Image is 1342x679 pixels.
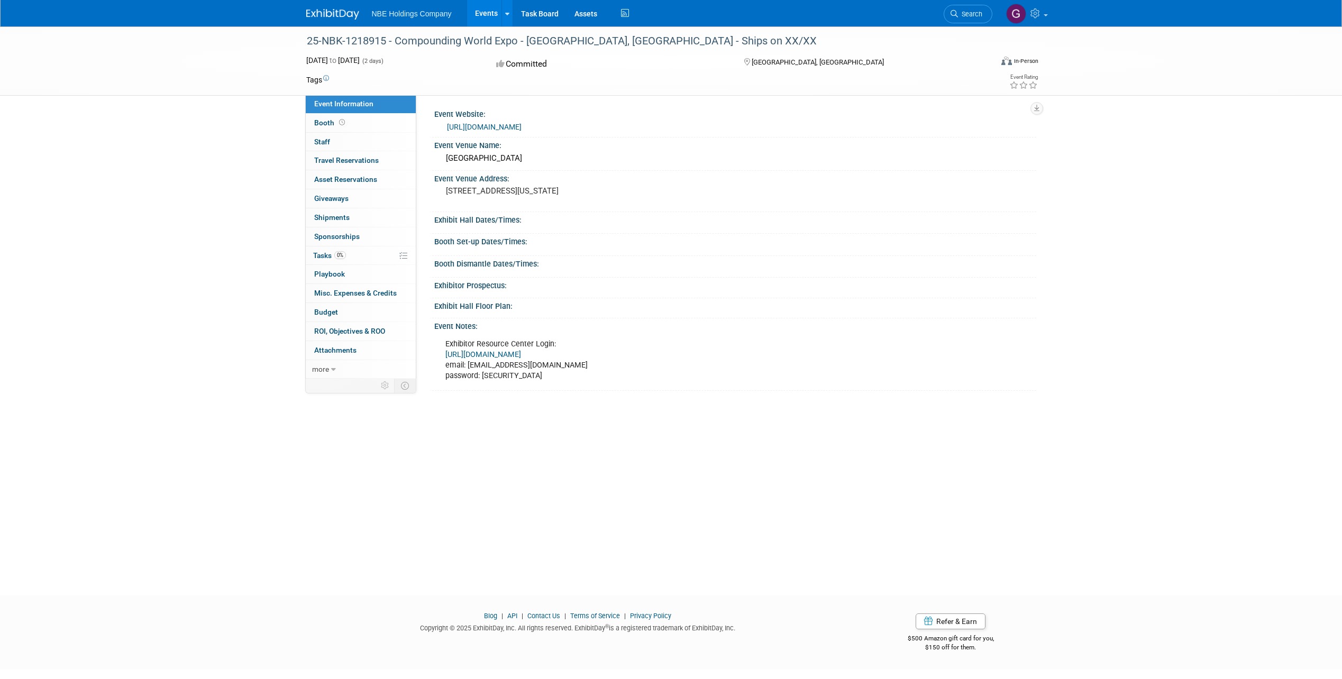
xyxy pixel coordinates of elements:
[445,350,521,359] a: [URL][DOMAIN_NAME]
[434,137,1036,151] div: Event Venue Name:
[499,612,506,620] span: |
[314,175,377,183] span: Asset Reservations
[447,123,522,131] a: [URL][DOMAIN_NAME]
[434,212,1036,225] div: Exhibit Hall Dates/Times:
[314,118,347,127] span: Booth
[958,10,982,18] span: Search
[1014,57,1038,65] div: In-Person
[314,327,385,335] span: ROI, Objectives & ROO
[314,308,338,316] span: Budget
[434,234,1036,247] div: Booth Set-up Dates/Times:
[313,251,346,260] span: Tasks
[306,114,416,132] a: Booth
[306,208,416,227] a: Shipments
[306,265,416,283] a: Playbook
[314,156,379,164] span: Travel Reservations
[1001,57,1012,65] img: Format-Inperson.png
[944,5,992,23] a: Search
[916,613,985,629] a: Refer & Earn
[306,95,416,113] a: Event Information
[493,55,727,74] div: Committed
[314,289,397,297] span: Misc. Expenses & Credits
[434,106,1036,120] div: Event Website:
[434,318,1036,332] div: Event Notes:
[306,246,416,265] a: Tasks0%
[337,118,347,126] span: Booth not reserved yet
[1009,75,1038,80] div: Event Rating
[484,612,497,620] a: Blog
[314,99,373,108] span: Event Information
[306,341,416,360] a: Attachments
[306,360,416,379] a: more
[306,322,416,341] a: ROI, Objectives & ROO
[306,56,360,65] span: [DATE] [DATE]
[314,346,357,354] span: Attachments
[303,32,976,51] div: 25-NBK-1218915 - Compounding World Expo - [GEOGRAPHIC_DATA], [GEOGRAPHIC_DATA] - Ships on XX/XX
[372,10,452,18] span: NBE Holdings Company
[314,137,330,146] span: Staff
[306,133,416,151] a: Staff
[434,171,1036,184] div: Event Venue Address:
[752,58,884,66] span: [GEOGRAPHIC_DATA], [GEOGRAPHIC_DATA]
[306,621,850,633] div: Copyright © 2025 ExhibitDay, Inc. All rights reserved. ExhibitDay is a registered trademark of Ex...
[306,303,416,322] a: Budget
[630,612,671,620] a: Privacy Policy
[314,194,349,203] span: Giveaways
[314,232,360,241] span: Sponsorships
[306,284,416,302] a: Misc. Expenses & Credits
[605,623,609,629] sup: ®
[314,213,350,222] span: Shipments
[865,643,1036,652] div: $150 off for them.
[306,227,416,246] a: Sponsorships
[1006,4,1026,24] img: Gina Gregory
[930,55,1039,71] div: Event Format
[562,612,569,620] span: |
[306,170,416,189] a: Asset Reservations
[394,379,416,392] td: Toggle Event Tabs
[438,334,919,387] div: Exhibitor Resource Center Login: email: [EMAIL_ADDRESS][DOMAIN_NAME] password: [SECURITY_DATA]
[376,379,395,392] td: Personalize Event Tab Strip
[865,627,1036,652] div: $500 Amazon gift card for you,
[434,278,1036,291] div: Exhibitor Prospectus:
[306,151,416,170] a: Travel Reservations
[527,612,560,620] a: Contact Us
[306,75,329,85] td: Tags
[570,612,620,620] a: Terms of Service
[361,58,384,65] span: (2 days)
[434,298,1036,311] div: Exhibit Hall Floor Plan:
[314,270,345,278] span: Playbook
[622,612,628,620] span: |
[306,9,359,20] img: ExhibitDay
[519,612,526,620] span: |
[334,251,346,259] span: 0%
[312,365,329,373] span: more
[306,189,416,208] a: Giveaways
[328,56,338,65] span: to
[507,612,517,620] a: API
[434,256,1036,269] div: Booth Dismantle Dates/Times:
[442,150,1028,167] div: [GEOGRAPHIC_DATA]
[446,186,673,196] pre: [STREET_ADDRESS][US_STATE]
